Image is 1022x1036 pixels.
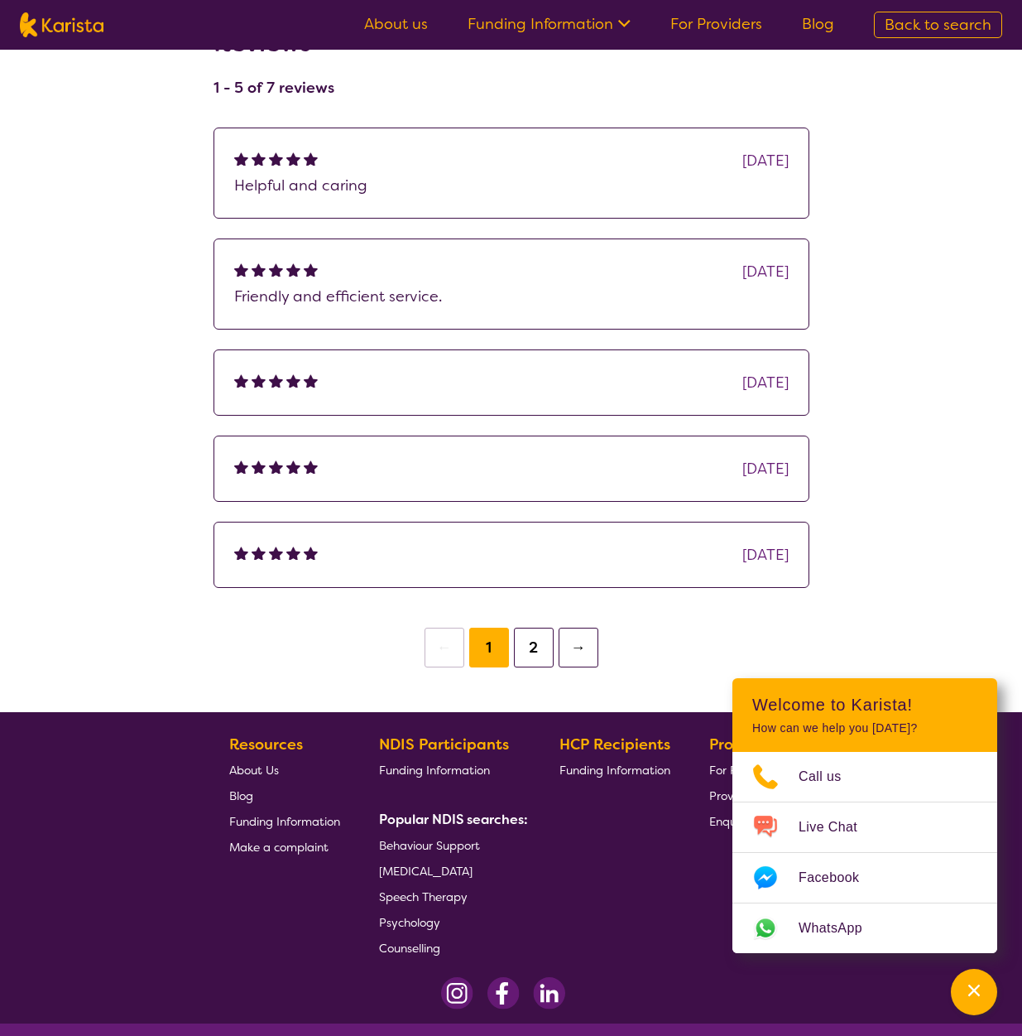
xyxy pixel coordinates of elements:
a: Counselling [379,935,521,961]
img: fullstar [252,546,266,560]
span: Live Chat [799,815,877,840]
p: Friendly and efficient service. [234,284,789,309]
span: Speech Therapy [379,889,468,904]
img: fullstar [304,152,318,166]
a: Psychology [379,909,521,935]
a: About us [364,14,428,34]
a: Funding Information [379,757,521,783]
p: Helpful and caring [234,173,789,198]
img: fullstar [286,152,300,166]
b: Popular NDIS searches: [379,811,528,828]
img: fullstar [269,546,283,560]
span: Funding Information [229,814,340,829]
a: Funding Information [468,14,631,34]
span: About Us [229,763,279,778]
img: fullstar [234,460,248,474]
img: fullstar [269,460,283,474]
img: fullstar [286,460,300,474]
img: fullstar [269,263,283,277]
span: Funding Information [379,763,490,778]
a: About Us [229,757,340,783]
b: Providers [709,735,777,754]
img: Instagram [441,977,473,1009]
span: Funding Information [559,763,670,778]
span: WhatsApp [799,916,882,941]
img: fullstar [304,546,318,560]
a: Speech Therapy [379,884,521,909]
div: [DATE] [742,542,789,567]
img: fullstar [269,373,283,388]
a: Blog [802,14,834,34]
span: Psychology [379,915,440,930]
b: Resources [229,735,303,754]
p: How can we help you [DATE]? [752,721,977,735]
span: Facebook [799,865,879,890]
img: fullstar [304,460,318,474]
span: Call us [799,764,861,789]
img: fullstar [252,460,266,474]
b: NDIS Participants [379,735,509,754]
span: [MEDICAL_DATA] [379,864,473,879]
img: fullstar [252,152,266,166]
h2: Welcome to Karista! [752,695,977,715]
h2: Reviews [214,28,334,58]
a: Web link opens in a new tab. [732,903,997,953]
span: Behaviour Support [379,838,480,853]
button: Channel Menu [951,969,997,1015]
span: Blog [229,788,253,803]
a: For Providers [709,757,786,783]
div: Channel Menu [732,678,997,953]
img: fullstar [252,263,266,277]
a: Back to search [874,12,1002,38]
a: Blog [229,783,340,808]
img: fullstar [234,373,248,388]
span: Make a complaint [229,840,329,855]
a: [MEDICAL_DATA] [379,858,521,884]
a: For Providers [670,14,762,34]
a: Funding Information [559,757,670,783]
a: Enquire [709,808,786,834]
div: [DATE] [742,148,789,173]
a: Provider Login [709,783,786,808]
img: fullstar [286,546,300,560]
div: [DATE] [742,456,789,481]
span: Enquire [709,814,750,829]
img: fullstar [234,546,248,560]
button: ← [425,628,464,667]
img: fullstar [286,373,300,388]
button: 1 [469,628,509,667]
span: For Providers [709,763,780,778]
div: [DATE] [742,370,789,395]
button: 2 [514,628,554,667]
img: fullstar [269,152,283,166]
img: fullstar [252,373,266,388]
img: Karista logo [20,12,103,37]
span: Back to search [885,15,991,35]
div: [DATE] [742,259,789,284]
span: Provider Login [709,788,786,803]
img: Facebook [487,977,520,1009]
img: fullstar [234,263,248,277]
a: Behaviour Support [379,832,521,858]
button: → [559,628,598,667]
img: fullstar [286,263,300,277]
a: Make a complaint [229,834,340,860]
img: LinkedIn [533,977,565,1009]
h4: 1 - 5 of 7 reviews [214,78,334,98]
img: fullstar [304,373,318,388]
b: HCP Recipients [559,735,670,754]
img: fullstar [304,263,318,277]
span: Counselling [379,941,440,956]
img: fullstar [234,152,248,166]
a: Funding Information [229,808,340,834]
ul: Choose channel [732,752,997,953]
